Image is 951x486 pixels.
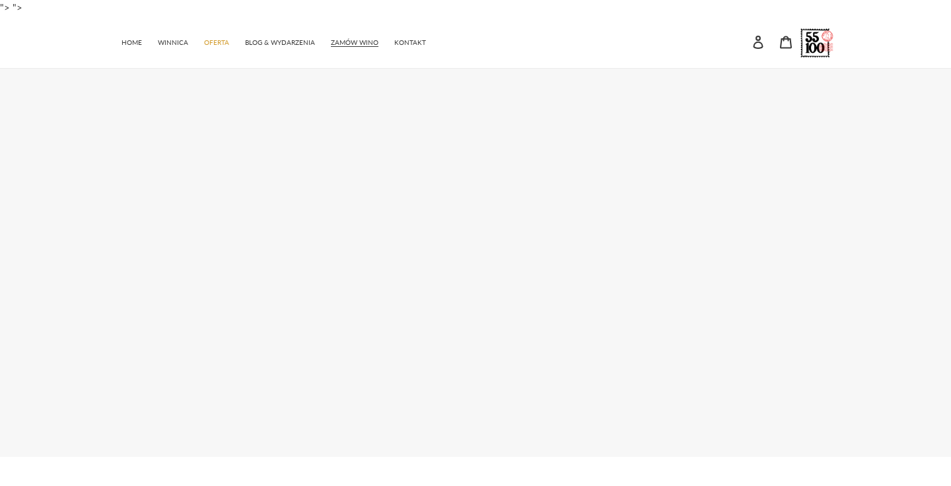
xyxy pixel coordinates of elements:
span: HOME [122,38,142,47]
span: OFERTA [204,38,229,47]
a: WINNICA [151,32,195,51]
a: KONTAKT [388,32,433,51]
span: KONTAKT [394,38,426,47]
span: BLOG & WYDARZENIA [245,38,315,47]
span: WINNICA [158,38,188,47]
a: ZAMÓW WINO [324,32,385,51]
a: OFERTA [197,32,236,51]
a: HOME [115,32,149,51]
a: BLOG & WYDARZENIA [238,32,322,51]
span: ZAMÓW WINO [331,38,378,47]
